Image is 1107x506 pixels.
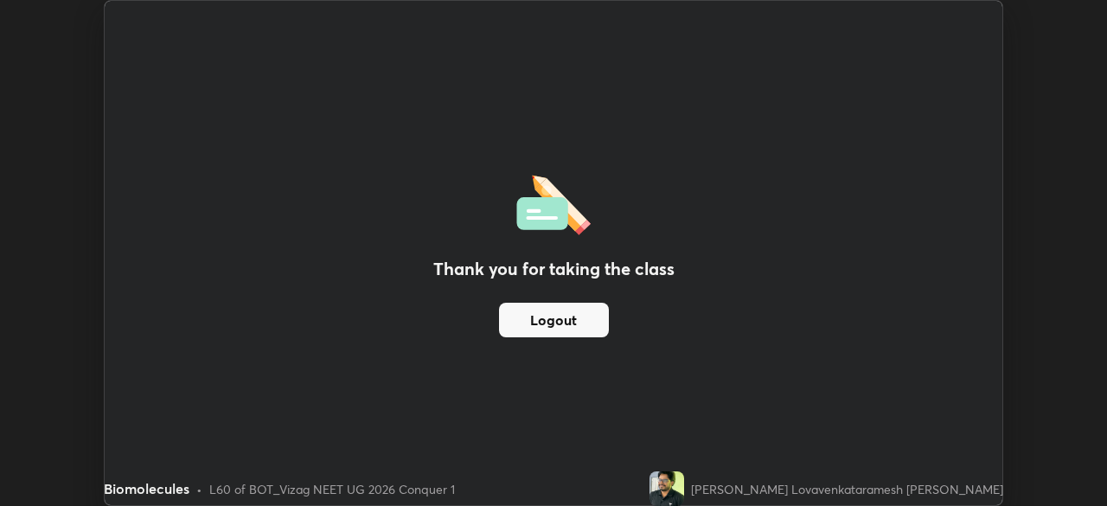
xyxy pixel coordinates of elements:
[104,478,189,499] div: Biomolecules
[433,256,675,282] h2: Thank you for taking the class
[516,170,591,235] img: offlineFeedback.1438e8b3.svg
[691,480,1003,498] div: [PERSON_NAME] Lovavenkataramesh [PERSON_NAME]
[499,303,609,337] button: Logout
[209,480,455,498] div: L60 of BOT_Vizag NEET UG 2026 Conquer 1
[649,471,684,506] img: 0ee1ce0a70734d8d84f972b22cf13d55.jpg
[196,480,202,498] div: •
